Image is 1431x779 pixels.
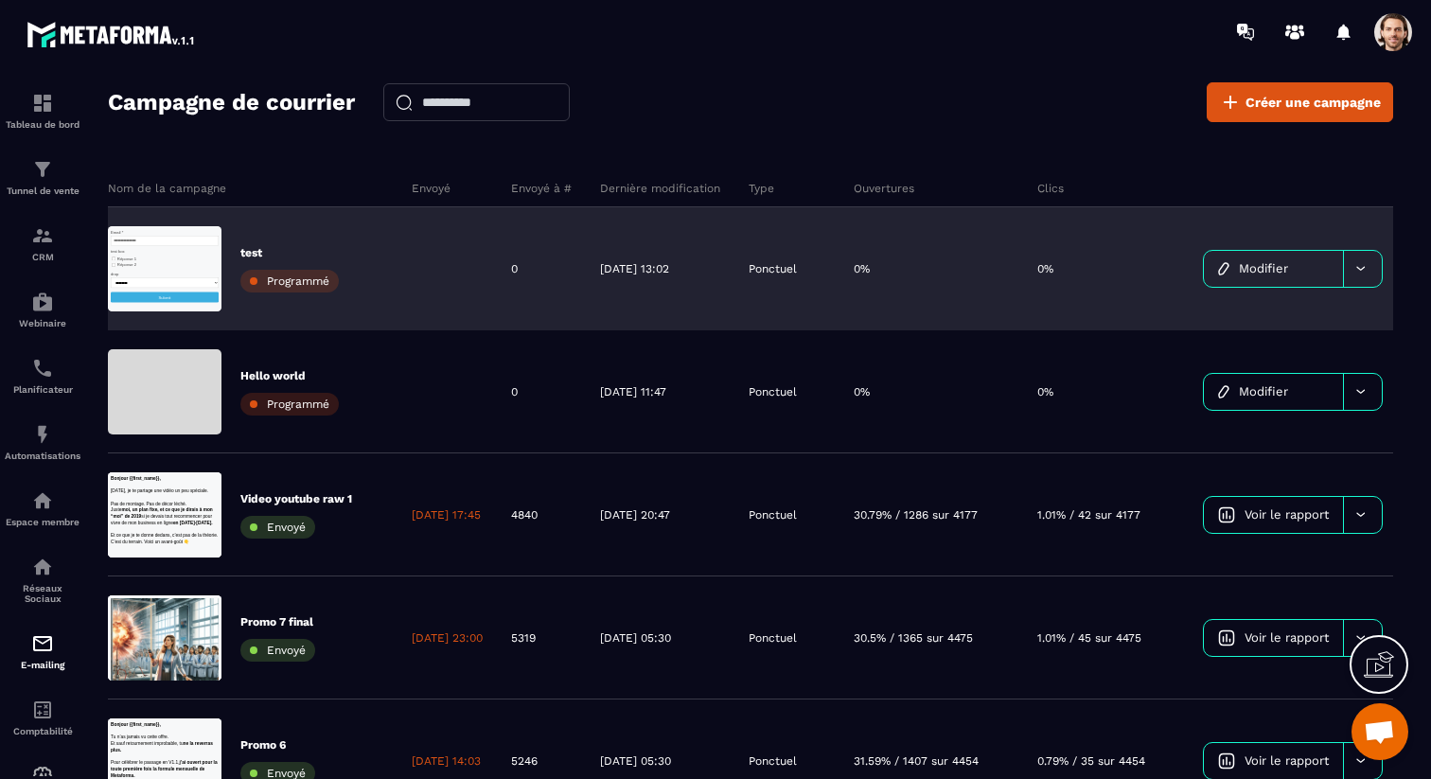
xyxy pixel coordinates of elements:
p: 30.5% / 1365 sur 4475 [854,630,973,646]
strong: Voici la démo complète de Metaforma [28,138,298,154]
p: Tunnel de vente [5,186,80,196]
p: 0.79% / 35 sur 4454 [1037,753,1145,769]
p: Type [749,181,774,196]
p: Tu vas voir comment, en , tu peux : [9,201,369,221]
p: Réseaux Sociaux [5,583,80,604]
span: Modifier [1239,384,1288,398]
p: 5246 [511,753,538,769]
strong: full illimité [118,223,193,239]
span: Programmé [267,274,329,288]
p: Envoyé [412,181,450,196]
a: Clique ici pour activer ton essai gratuit (tant qu’il reste une place): [9,181,350,218]
img: social-network [31,556,54,578]
strong: 5 minutes [175,203,246,219]
p: CRM [5,252,80,262]
span: Créer une campagne [1245,93,1381,112]
p: 0% [1037,261,1053,276]
img: accountant [31,699,54,721]
p: Ponctuel [749,630,797,646]
p: test [240,245,339,260]
a: Modifier [1204,374,1343,410]
p: Et franchement, je te comprends. [9,115,369,136]
p: [DATE] 14:03 [412,753,481,769]
a: automationsautomationsAutomatisations [5,409,80,475]
label: drop [9,150,36,166]
a: Voir le rapport [1204,497,1343,533]
a: automationsautomationsWebinaire [5,276,80,343]
p: Quand on gère un business en ligne, on a déjà : [9,158,369,179]
span: Envoyé [267,521,306,534]
strong: moi, un plan fixe, et ce que je dirais à mon “moi” de 2019 [9,117,349,154]
p: Ponctuel [749,507,797,522]
p: 0% [854,384,870,399]
img: icon [1218,506,1235,523]
a: Voir le rapport [1204,743,1343,779]
p: Automatiser les relances email, SMS [47,279,369,300]
a: Voir le rapport [1204,620,1343,656]
p: Si tu lis ce message, c’est probablement que tu hésites encore à rejoindre Metaforma. [9,52,369,95]
p: 30.79% / 1286 sur 4177 [854,507,978,522]
p: Comptabilité [5,726,80,736]
p: [DATE] 11:47 [600,384,666,399]
p: Ponctuel [749,384,797,399]
span: Voir le rapport [1245,630,1329,645]
strong: Bonjour {{first_name}}, [9,11,176,27]
p: Tableau de bord [5,119,80,130]
strong: ne la reverras plus. [9,75,349,112]
p: Video youtube raw 1 [240,491,352,506]
strong: Bonjour {{first_name}}, [9,11,197,30]
strong: Depuis 2019, j’ai accompagné plusieurs milliers d’apprenants et des centaines d’entrepreneurs du ... [9,54,369,155]
p: Automatisations [5,451,80,461]
p: Promo 7 final [240,614,315,629]
img: automations [31,291,54,313]
img: formation [31,224,54,247]
p: [DATE] 20:47 [600,507,670,522]
p: [DATE] 05:30 [600,630,671,646]
span: Réponse 1 [31,100,96,115]
p: Hello world [240,368,339,383]
strong: {{first_name}}, [9,11,114,27]
p: J’ai vu toutes les niches. Tous les modèles. Tous les outils. [9,179,369,221]
input: Réponse 1 [13,102,26,115]
p: Ton outil de prise de RDV [47,193,369,217]
p: 0 [511,384,518,399]
a: formationformationCRM [5,210,80,276]
img: scheduler [31,357,54,380]
p: Trop de promesses [47,237,369,257]
span: Pour célébrer le passage en V1.1, [9,138,238,154]
a: formationformationTableau de bord [5,78,80,144]
p: [DATE] 17:45 [412,507,481,522]
a: [URL][DOMAIN_NAME] [28,160,194,176]
strong: disparaît. [81,138,149,154]
p: 0% [1037,384,1053,399]
a: Ouvrir le chat [1351,703,1408,760]
p: 4840 [511,507,538,522]
span: Envoyé [267,644,306,657]
p: Ton hébergeur de formation [47,241,369,265]
p: Et ton logiciel de tunnel [47,265,369,289]
span: 🎥 [9,138,28,154]
p: 5319 [511,630,536,646]
a: emailemailE-mailing [5,618,80,684]
p: E-mailing [5,660,80,670]
strong: j’ai ouvert pour la toute première fois la formule mensuelle de Metaforma. [9,138,364,197]
span: , avec [193,223,234,239]
p: Créer un tunnel de vente complet (page d’optin + page de vente + prise de RDV) [47,237,369,279]
span: Réponse 2 [31,121,96,136]
p: Et parfois… des déceptions [47,257,369,278]
p: C’est le dernier jour. [9,52,369,73]
a: social-networksocial-networkRéseaux Sociaux [5,541,80,618]
img: icon [1218,262,1229,275]
h2: Campagne de courrier [108,83,355,121]
a: Modifier [1204,251,1343,287]
p: Et ce que je te donne dedans, c’est pas de la théorie. [9,201,369,221]
p: [DATE] 13:02 [600,261,669,276]
span: , en [93,223,118,239]
p: Juste si je devais tout recommencer pour vivre de mon business en ligne [9,115,369,179]
span: : [298,138,302,154]
strong: te montrer [145,97,220,113]
p: Envoyé à # [511,181,572,196]
p: 1.01% / 42 sur 4177 [1037,507,1140,522]
p: Clics [1037,181,1064,196]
